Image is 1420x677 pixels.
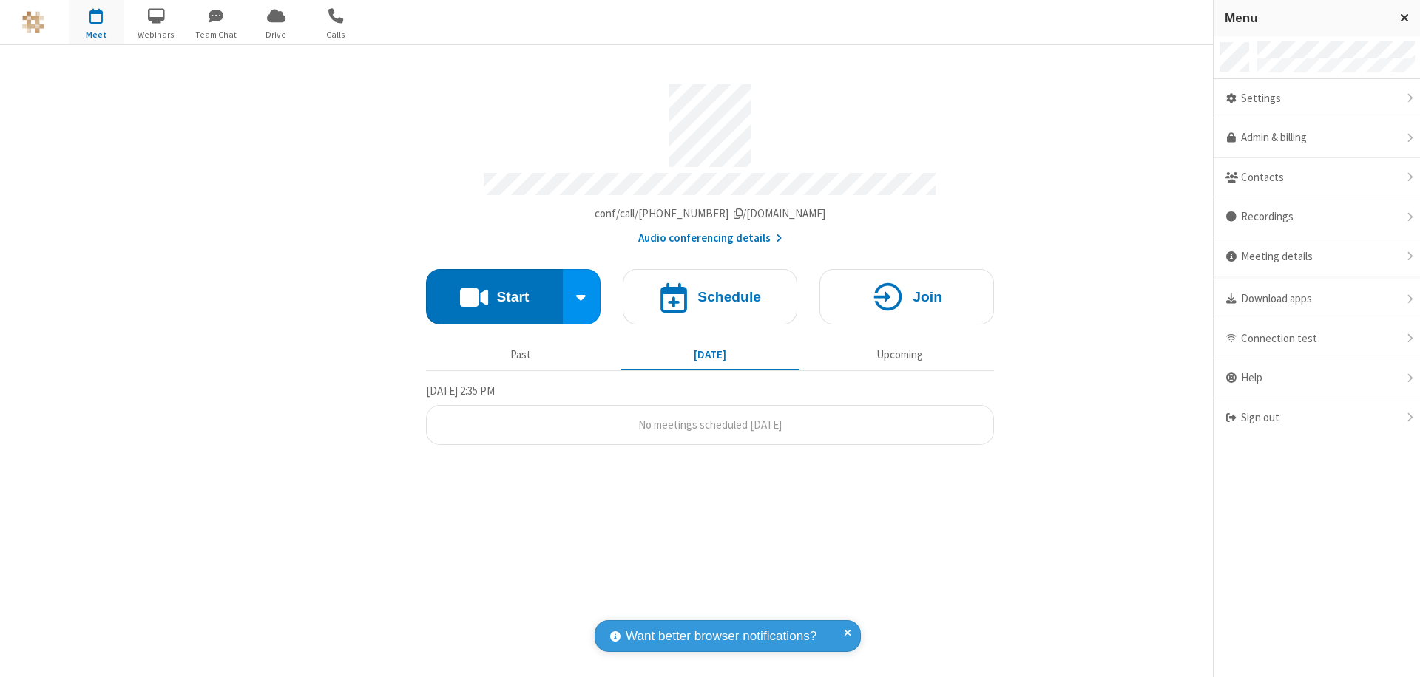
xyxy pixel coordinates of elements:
h4: Start [496,290,529,304]
div: Connection test [1214,319,1420,359]
section: Account details [426,73,994,247]
div: Settings [1214,79,1420,119]
span: Team Chat [189,28,244,41]
button: Start [426,269,563,324]
h3: Menu [1225,11,1387,25]
span: Webinars [129,28,184,41]
span: Want better browser notifications? [626,627,816,646]
a: Admin & billing [1214,118,1420,158]
button: Copy my meeting room linkCopy my meeting room link [595,205,826,222]
div: Download apps [1214,279,1420,319]
span: Drive [248,28,304,41]
div: Sign out [1214,398,1420,438]
h4: Join [913,290,942,304]
h4: Schedule [697,290,761,304]
button: Upcoming [811,341,989,369]
span: Calls [308,28,364,41]
span: [DATE] 2:35 PM [426,384,495,398]
div: Start conference options [563,269,601,324]
button: Audio conferencing details [638,230,782,247]
section: Today's Meetings [426,382,994,446]
button: Past [432,341,610,369]
div: Recordings [1214,197,1420,237]
button: Schedule [623,269,797,324]
span: Copy my meeting room link [595,206,826,220]
span: Meet [69,28,124,41]
div: Meeting details [1214,237,1420,277]
div: Contacts [1214,158,1420,198]
button: Join [819,269,994,324]
img: QA Selenium DO NOT DELETE OR CHANGE [22,11,44,33]
div: Help [1214,358,1420,398]
span: No meetings scheduled [DATE] [638,418,782,432]
iframe: Chat [1383,639,1409,667]
button: [DATE] [621,341,799,369]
